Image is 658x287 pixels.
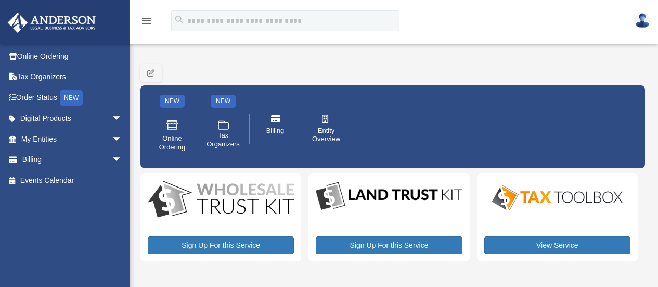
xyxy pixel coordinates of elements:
span: Billing [266,127,285,135]
a: Tax Organizers [7,67,138,88]
img: User Pic [635,13,650,28]
span: Entity Overview [312,127,341,144]
i: search [174,14,185,26]
a: Digital Productsarrow_drop_down [7,108,133,129]
span: arrow_drop_down [112,149,133,171]
a: menu [140,18,153,27]
img: WS-Trust-Kit-lgo-1.jpg [148,181,294,219]
a: Tax Organizers [201,111,245,159]
i: menu [140,15,153,27]
a: Online Ordering [7,46,138,67]
a: Entity Overview [304,107,348,151]
a: Order StatusNEW [7,87,138,108]
a: Billing [253,107,297,151]
img: LandTrust_lgo-1.jpg [316,181,462,212]
img: Anderson Advisors Platinum Portal [5,13,99,33]
a: Events Calendar [7,170,138,191]
span: Tax Organizers [207,131,240,149]
a: Online Ordering [150,111,194,159]
span: Online Ordering [158,134,187,152]
div: NEW [60,90,83,106]
div: NEW [160,95,185,108]
span: arrow_drop_down [112,108,133,130]
span: arrow_drop_down [112,129,133,150]
a: Sign Up For this Service [316,236,462,254]
a: My Entitiesarrow_drop_down [7,129,138,149]
a: Billingarrow_drop_down [7,149,138,170]
div: NEW [211,95,236,108]
a: Sign Up For this Service [148,236,294,254]
a: View Service [484,236,630,254]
